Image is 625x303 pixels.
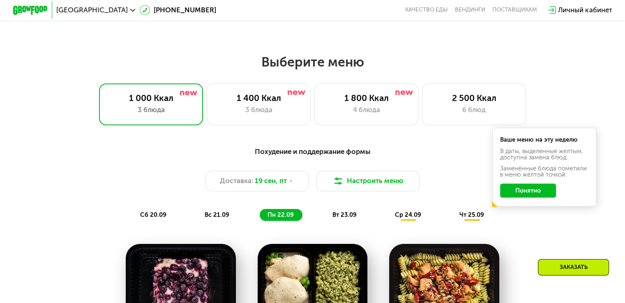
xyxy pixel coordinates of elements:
span: вс 21.09 [205,211,229,218]
div: Личный кабинет [558,5,612,15]
div: 1 000 Ккал [108,93,194,103]
div: поставщикам [492,7,537,14]
span: 19 сен, пт [255,176,287,186]
div: 3 блюда [108,105,194,115]
span: чт 25.09 [459,211,484,218]
a: Вендинги [455,7,485,14]
span: Доставка: [220,176,253,186]
button: Понятно [500,184,556,197]
span: сб 20.09 [140,211,166,218]
span: [GEOGRAPHIC_DATA] [56,7,128,14]
span: ср 24.09 [395,211,421,218]
div: 4 блюда [323,105,409,115]
div: Похудение и поддержание формы [55,146,570,157]
a: Качество еды [405,7,448,14]
div: 1 800 Ккал [323,93,409,103]
span: пн 22.09 [268,211,294,218]
div: Заменённые блюда пометили в меню жёлтой точкой. [500,165,589,178]
span: вт 23.09 [332,211,356,218]
div: 6 блюд [431,105,517,115]
div: В даты, выделенные желтым, доступна замена блюд. [500,148,589,161]
div: 3 блюда [216,105,302,115]
div: Ваше меню на эту неделю [500,137,589,143]
div: 2 500 Ккал [431,93,517,103]
div: 1 400 Ккал [216,93,302,103]
button: Настроить меню [316,171,420,192]
div: Заказать [538,259,609,275]
a: [PHONE_NUMBER] [140,5,216,15]
h2: Выберите меню [28,54,597,70]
